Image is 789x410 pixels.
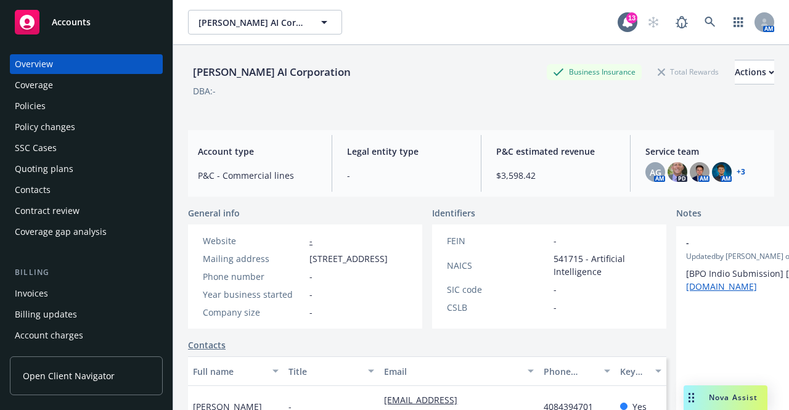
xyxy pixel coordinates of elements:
span: Nova Assist [709,392,758,403]
div: Coverage gap analysis [15,222,107,242]
a: Switch app [726,10,751,35]
a: Quoting plans [10,159,163,179]
div: NAICS [447,259,549,272]
span: Legal entity type [347,145,466,158]
div: Title [288,365,361,378]
div: Business Insurance [547,64,642,80]
a: +3 [737,168,745,176]
a: Search [698,10,722,35]
a: Policies [10,96,163,116]
div: Key contact [620,365,648,378]
span: [STREET_ADDRESS] [309,252,388,265]
div: Invoices [15,284,48,303]
a: Report a Bug [669,10,694,35]
a: Overview [10,54,163,74]
div: Company size [203,306,305,319]
span: - [347,169,466,182]
button: Full name [188,356,284,386]
img: photo [712,162,732,182]
a: Policy changes [10,117,163,137]
a: Contacts [188,338,226,351]
div: Mailing address [203,252,305,265]
button: Key contact [615,356,666,386]
span: - [554,283,557,296]
button: Phone number [539,356,615,386]
div: CSLB [447,301,549,314]
a: - [309,235,313,247]
span: Notes [676,207,701,221]
div: Website [203,234,305,247]
div: FEIN [447,234,549,247]
div: Email [384,365,520,378]
span: - [554,301,557,314]
div: Full name [193,365,265,378]
span: [PERSON_NAME] AI Corporation [198,16,305,29]
div: Contacts [15,180,51,200]
div: Billing updates [15,305,77,324]
span: P&C estimated revenue [496,145,615,158]
a: Billing updates [10,305,163,324]
a: Contract review [10,201,163,221]
img: photo [668,162,687,182]
div: SIC code [447,283,549,296]
button: Actions [735,60,774,84]
a: Coverage gap analysis [10,222,163,242]
a: Account charges [10,326,163,345]
div: Drag to move [684,385,699,410]
span: $3,598.42 [496,169,615,182]
a: Start snowing [641,10,666,35]
button: [PERSON_NAME] AI Corporation [188,10,342,35]
span: Account type [198,145,317,158]
div: Phone number [544,365,597,378]
span: Service team [645,145,764,158]
button: Title [284,356,379,386]
span: P&C - Commercial lines [198,169,317,182]
button: Nova Assist [684,385,767,410]
span: - [309,288,313,301]
span: AG [650,166,661,179]
div: [PERSON_NAME] AI Corporation [188,64,356,80]
div: Year business started [203,288,305,301]
span: - [554,234,557,247]
span: 541715 - Artificial Intelligence [554,252,652,278]
a: Contacts [10,180,163,200]
button: Email [379,356,539,386]
div: Coverage [15,75,53,95]
a: Coverage [10,75,163,95]
div: 13 [626,12,637,23]
span: General info [188,207,240,219]
div: Billing [10,266,163,279]
div: Policy changes [15,117,75,137]
span: Open Client Navigator [23,369,115,382]
a: SSC Cases [10,138,163,158]
span: - [309,270,313,283]
span: Identifiers [432,207,475,219]
div: Account charges [15,326,83,345]
div: Overview [15,54,53,74]
span: Accounts [52,17,91,27]
a: Accounts [10,5,163,39]
img: photo [690,162,709,182]
div: SSC Cases [15,138,57,158]
a: Invoices [10,284,163,303]
div: Contract review [15,201,80,221]
div: Total Rewards [652,64,725,80]
span: - [309,306,313,319]
div: DBA: - [193,84,216,97]
div: Quoting plans [15,159,73,179]
div: Policies [15,96,46,116]
div: Phone number [203,270,305,283]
